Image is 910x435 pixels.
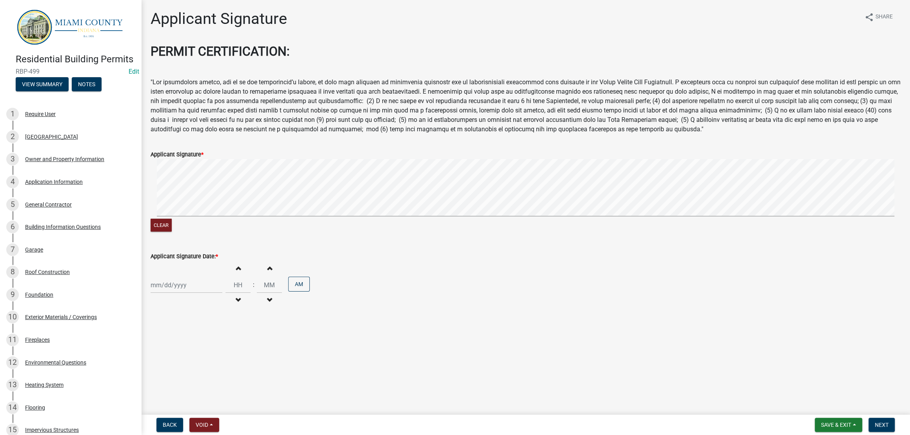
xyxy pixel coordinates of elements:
img: Miami County, Indiana [16,8,129,45]
wm-modal-confirm: Summary [16,82,69,88]
div: [GEOGRAPHIC_DATA] [25,134,78,140]
div: Foundation [25,292,53,297]
a: Edit [129,68,139,75]
wm-modal-confirm: Edit Application Number [129,68,139,75]
div: Exterior Materials / Coverings [25,314,97,320]
div: Roof Construction [25,269,70,275]
div: Application Information [25,179,83,185]
div: Building Information Questions [25,224,101,230]
div: 2 [6,130,19,143]
div: : [251,280,257,290]
div: Flooring [25,405,45,410]
p: "Lor ipsumdolors ametco, adi el se doe temporincid’u labore, et dolo magn aliquaen ad minimvenia ... [151,78,901,134]
button: View Summary [16,77,69,91]
div: 5 [6,198,19,211]
div: Fireplaces [25,337,50,343]
div: 10 [6,311,19,323]
div: 9 [6,288,19,301]
button: Save & Exit [815,418,862,432]
button: Back [156,418,183,432]
button: AM [288,277,310,292]
span: Save & Exit [821,422,851,428]
div: Heating System [25,382,64,388]
div: Require User [25,111,56,117]
span: Back [163,422,177,428]
div: 7 [6,243,19,256]
button: Clear [151,219,172,232]
wm-modal-confirm: Notes [72,82,102,88]
div: Impervious Structures [25,427,79,433]
label: Applicant Signature [151,152,203,158]
i: share [865,13,874,22]
div: General Contractor [25,202,72,207]
span: RBP-499 [16,68,125,75]
div: Owner and Property Information [25,156,104,162]
button: Notes [72,77,102,91]
div: 1 [6,108,19,120]
div: 8 [6,266,19,278]
div: 13 [6,379,19,391]
label: Applicant Signature Date: [151,254,218,259]
input: mm/dd/yyyy [151,277,222,293]
div: Garage [25,247,43,252]
span: Share [875,13,893,22]
div: 14 [6,401,19,414]
div: 3 [6,153,19,165]
span: Next [875,422,888,428]
button: Void [189,418,219,432]
div: 12 [6,356,19,369]
h4: Residential Building Permits [16,54,135,65]
strong: PERMIT CERTIFICATION: [151,44,290,59]
div: Environmental Questions [25,360,86,365]
span: Void [196,422,208,428]
div: 11 [6,333,19,346]
input: Minutes [257,277,282,293]
div: 6 [6,221,19,233]
input: Hours [225,277,251,293]
div: 4 [6,176,19,188]
button: Next [868,418,895,432]
button: shareShare [858,9,899,25]
h1: Applicant Signature [151,9,287,28]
